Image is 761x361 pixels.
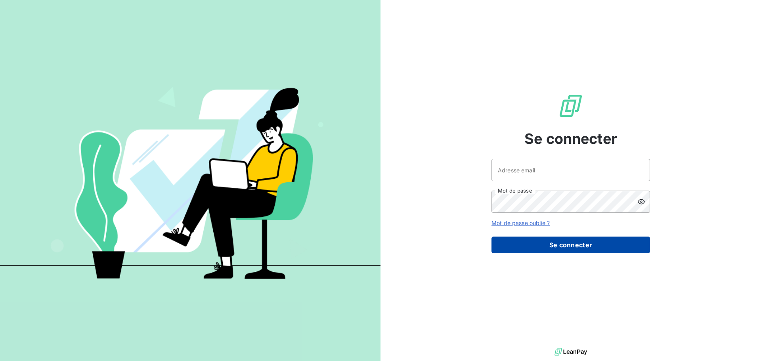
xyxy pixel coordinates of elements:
[554,346,587,358] img: logo
[491,237,650,253] button: Se connecter
[491,159,650,181] input: placeholder
[524,128,617,149] span: Se connecter
[558,93,583,118] img: Logo LeanPay
[491,220,550,226] a: Mot de passe oublié ?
